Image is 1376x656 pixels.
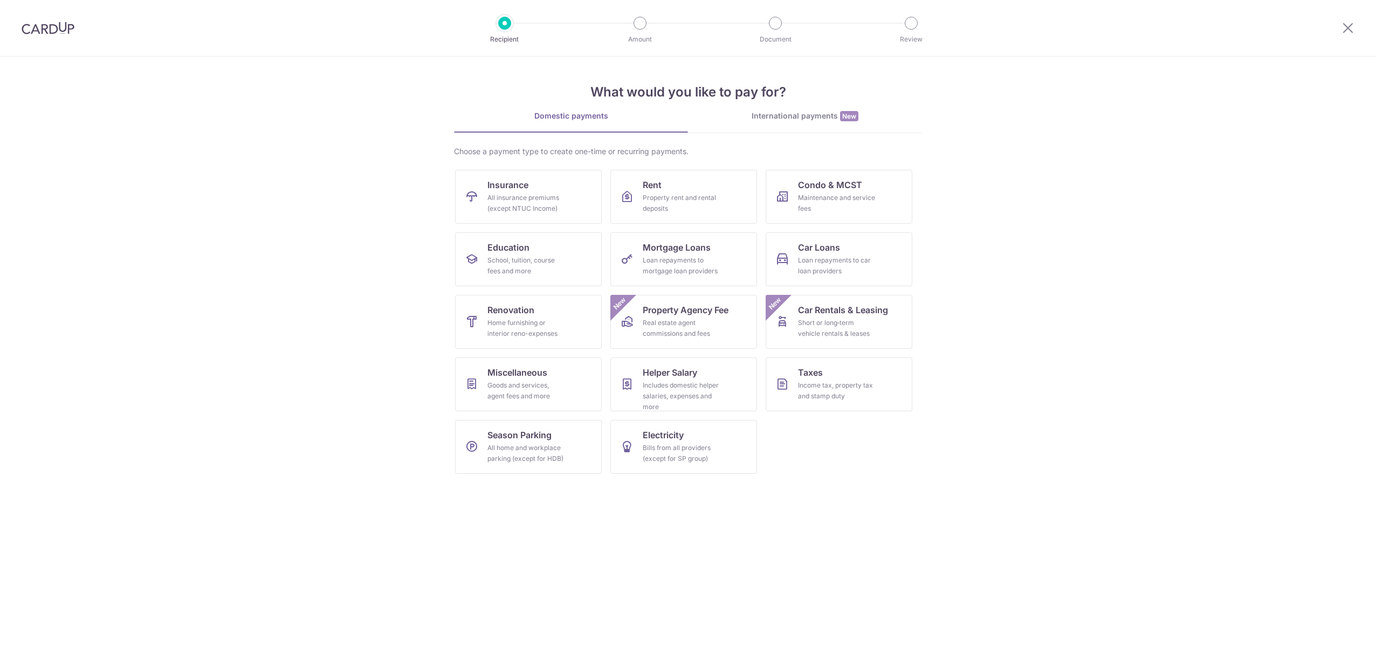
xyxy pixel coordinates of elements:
[487,178,528,191] span: Insurance
[643,429,684,441] span: Electricity
[487,366,547,379] span: Miscellaneous
[643,443,720,464] div: Bills from all providers (except for SP group)
[610,170,757,224] a: RentProperty rent and rental deposits
[487,192,565,214] div: All insurance premiums (except NTUC Income)
[798,241,840,254] span: Car Loans
[465,34,545,45] p: Recipient
[454,82,922,102] h4: What would you like to pay for?
[487,241,529,254] span: Education
[487,443,565,464] div: All home and workplace parking (except for HDB)
[611,295,629,313] span: New
[643,317,720,339] div: Real estate agent commissions and fees
[643,303,728,316] span: Property Agency Fee
[798,255,876,277] div: Loan repayments to car loan providers
[871,34,951,45] p: Review
[766,295,784,313] span: New
[487,429,552,441] span: Season Parking
[610,232,757,286] a: Mortgage LoansLoan repayments to mortgage loan providers
[487,303,534,316] span: Renovation
[643,241,711,254] span: Mortgage Loans
[798,380,876,402] div: Income tax, property tax and stamp duty
[766,170,912,224] a: Condo & MCSTMaintenance and service fees
[688,111,922,122] div: International payments
[455,170,602,224] a: InsuranceAll insurance premiums (except NTUC Income)
[454,111,688,121] div: Domestic payments
[766,295,912,349] a: Car Rentals & LeasingShort or long‑term vehicle rentals & leasesNew
[454,146,922,157] div: Choose a payment type to create one-time or recurring payments.
[610,357,757,411] a: Helper SalaryIncludes domestic helper salaries, expenses and more
[455,420,602,474] a: Season ParkingAll home and workplace parking (except for HDB)
[798,192,876,214] div: Maintenance and service fees
[455,295,602,349] a: RenovationHome furnishing or interior reno-expenses
[610,420,757,474] a: ElectricityBills from all providers (except for SP group)
[600,34,680,45] p: Amount
[798,303,888,316] span: Car Rentals & Leasing
[455,357,602,411] a: MiscellaneousGoods and services, agent fees and more
[455,232,602,286] a: EducationSchool, tuition, course fees and more
[643,366,697,379] span: Helper Salary
[798,178,862,191] span: Condo & MCST
[798,366,823,379] span: Taxes
[487,380,565,402] div: Goods and services, agent fees and more
[643,255,720,277] div: Loan repayments to mortgage loan providers
[643,178,662,191] span: Rent
[766,232,912,286] a: Car LoansLoan repayments to car loan providers
[610,295,757,349] a: Property Agency FeeReal estate agent commissions and feesNew
[840,111,858,121] span: New
[22,22,74,34] img: CardUp
[643,380,720,412] div: Includes domestic helper salaries, expenses and more
[766,357,912,411] a: TaxesIncome tax, property tax and stamp duty
[487,317,565,339] div: Home furnishing or interior reno-expenses
[798,317,876,339] div: Short or long‑term vehicle rentals & leases
[643,192,720,214] div: Property rent and rental deposits
[487,255,565,277] div: School, tuition, course fees and more
[735,34,815,45] p: Document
